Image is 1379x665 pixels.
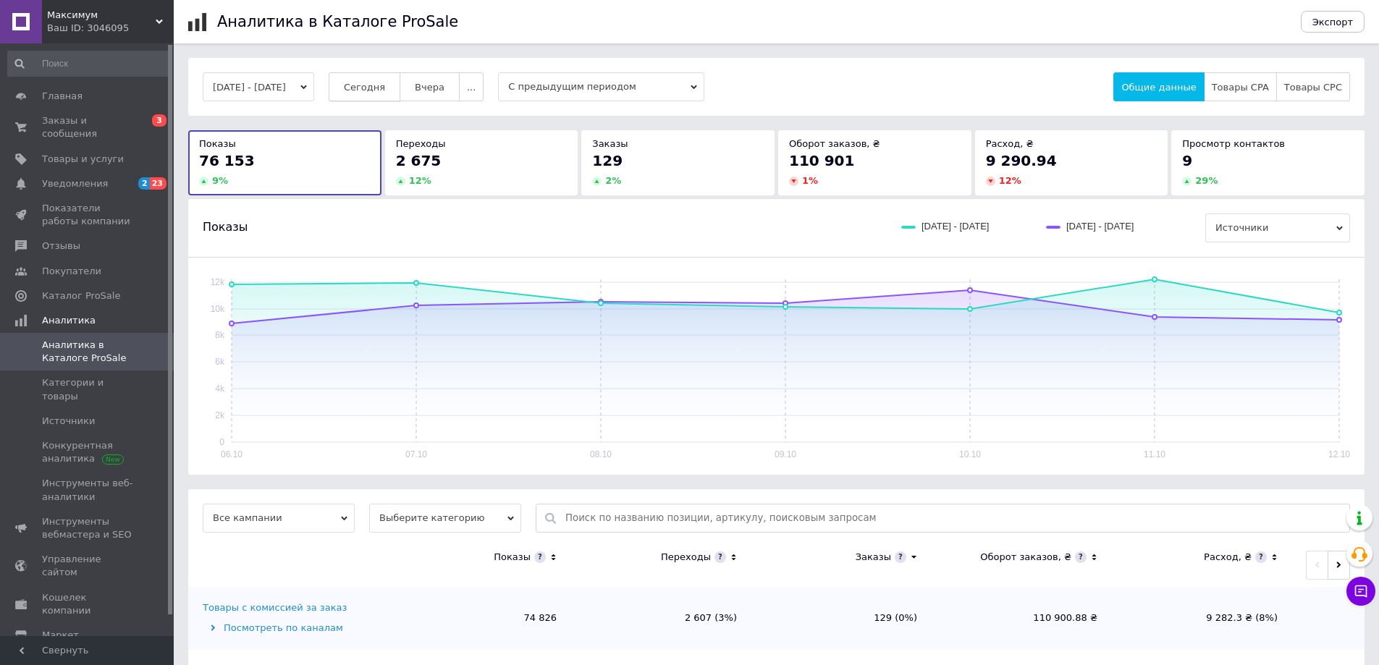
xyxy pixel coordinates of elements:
span: Показатели работы компании [42,202,134,228]
button: Общие данные [1113,72,1204,101]
text: 06.10 [221,449,243,459]
span: Источники [42,415,95,428]
span: Заказы [592,138,628,149]
span: Управление сайтом [42,553,134,579]
button: Чат с покупателем [1346,577,1375,606]
text: 10.10 [959,449,981,459]
span: 29 % [1195,175,1218,186]
span: Отзывы [42,240,80,253]
span: 2 675 [396,152,442,169]
input: Поиск по названию позиции, артикулу, поисковым запросам [565,504,1342,532]
span: Показы [203,219,248,235]
span: Заказы и сообщения [42,114,134,140]
td: 129 (0%) [751,587,932,649]
span: 76 153 [199,152,255,169]
td: 9 282.3 ₴ (8%) [1112,587,1292,649]
span: 1 % [802,175,818,186]
span: Источники [1205,213,1350,242]
span: Конкурентная аналитика [42,439,134,465]
span: ... [467,82,476,93]
span: Все кампании [203,504,355,533]
text: 11.10 [1144,449,1165,459]
text: 6k [215,357,225,367]
span: 110 901 [789,152,854,169]
text: 09.10 [775,449,796,459]
text: 07.10 [405,449,427,459]
input: Поиск [7,51,171,77]
div: Посмотреть по каналам [203,622,387,635]
button: Сегодня [329,72,400,101]
span: Инструменты вебмастера и SEO [42,515,134,541]
button: ... [459,72,484,101]
div: Переходы [661,551,711,564]
span: Экспорт [1312,17,1353,27]
text: 08.10 [590,449,612,459]
span: Просмотр контактов [1182,138,1285,149]
span: 12 % [999,175,1021,186]
span: Общие данные [1121,82,1196,93]
text: 0 [219,437,224,447]
span: Аналитика в Каталоге ProSale [42,339,134,365]
span: Товары CPA [1212,82,1269,93]
td: 110 900.88 ₴ [932,587,1112,649]
text: 10k [211,304,225,314]
span: Инструменты веб-аналитики [42,477,134,503]
span: Товары CPC [1284,82,1342,93]
span: Товары и услуги [42,153,124,166]
div: Оборот заказов, ₴ [980,551,1071,564]
td: 2 607 (3%) [571,587,751,649]
span: Выберите категорию [369,504,521,533]
span: Маркет [42,629,79,642]
div: Заказы [856,551,891,564]
text: 12.10 [1328,449,1350,459]
span: Оборот заказов, ₴ [789,138,880,149]
span: 9 290.94 [986,152,1057,169]
span: Покупатели [42,265,101,278]
div: Товары с комиссией за заказ [203,601,347,614]
div: Ваш ID: 3046095 [47,22,174,35]
button: Товары CPC [1276,72,1350,101]
span: 23 [150,177,166,190]
span: 129 [592,152,623,169]
span: Аналитика [42,314,96,327]
text: 12k [211,277,225,287]
span: Каталог ProSale [42,289,120,302]
span: Уведомления [42,177,108,190]
button: Экспорт [1301,11,1365,33]
span: 2 [138,177,150,190]
span: Сегодня [344,82,385,93]
span: Расход, ₴ [986,138,1034,149]
span: С предыдущим периодом [498,72,704,101]
td: 74 826 [391,587,571,649]
span: Показы [199,138,236,149]
button: Товары CPA [1204,72,1277,101]
span: Категории и товары [42,376,134,402]
span: 2 % [605,175,621,186]
button: [DATE] - [DATE] [203,72,314,101]
button: Вчера [400,72,460,101]
span: 9 [1182,152,1192,169]
h1: Аналитика в Каталоге ProSale [217,13,458,30]
text: 8k [215,330,225,340]
span: Максимум [47,9,156,22]
span: Вчера [415,82,444,93]
div: Расход, ₴ [1204,551,1252,564]
div: Показы [494,551,531,564]
text: 2k [215,410,225,420]
span: Кошелек компании [42,591,134,617]
span: Главная [42,90,83,103]
span: 3 [152,114,166,127]
span: Переходы [396,138,446,149]
text: 4k [215,384,225,394]
span: 12 % [409,175,431,186]
span: 9 % [212,175,228,186]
